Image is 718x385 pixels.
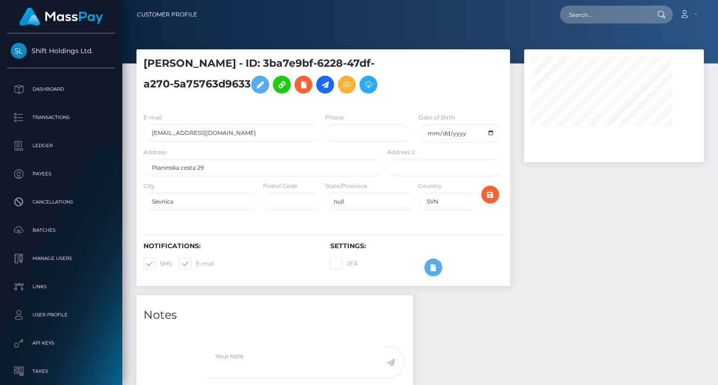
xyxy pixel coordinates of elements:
label: Phone [325,113,344,122]
a: Taxes [7,360,115,383]
p: Dashboard [11,82,112,96]
img: MassPay Logo [19,8,103,26]
h5: [PERSON_NAME] - ID: 3ba7e9bf-6228-47df-a270-5a75763d9633 [144,56,378,98]
a: Initiate Payout [316,76,334,94]
a: API Keys [7,331,115,355]
a: Batches [7,219,115,242]
label: Address 2 [387,148,415,157]
a: Transactions [7,106,115,129]
a: Cancellations [7,190,115,214]
label: Address [144,148,167,157]
h6: Settings: [330,242,503,250]
p: Ledger [11,139,112,153]
a: Dashboard [7,78,115,101]
p: API Keys [11,336,112,350]
label: E-mail [179,258,214,270]
a: User Profile [7,303,115,327]
span: Shift Holdings Ltd. [7,47,115,55]
p: Links [11,280,112,294]
label: Date of Birth [419,113,455,122]
a: Ledger [7,134,115,157]
img: Shift Holdings Ltd. [11,43,27,59]
label: City [144,182,155,190]
h4: Notes [144,307,406,323]
h6: Notifications: [144,242,316,250]
a: Manage Users [7,247,115,270]
a: Customer Profile [137,5,197,24]
a: Payees [7,162,115,186]
a: Links [7,275,115,299]
label: E-mail [144,113,162,122]
input: Search... [560,6,648,24]
p: Cancellations [11,195,112,209]
p: Batches [11,223,112,237]
label: SMS [144,258,172,270]
label: Postal Code [263,182,297,190]
p: Manage Users [11,251,112,266]
label: State/Province [325,182,367,190]
label: 2FA [330,258,358,270]
label: Country [418,182,442,190]
p: Payees [11,167,112,181]
p: Transactions [11,110,112,125]
p: User Profile [11,308,112,322]
p: Taxes [11,364,112,378]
